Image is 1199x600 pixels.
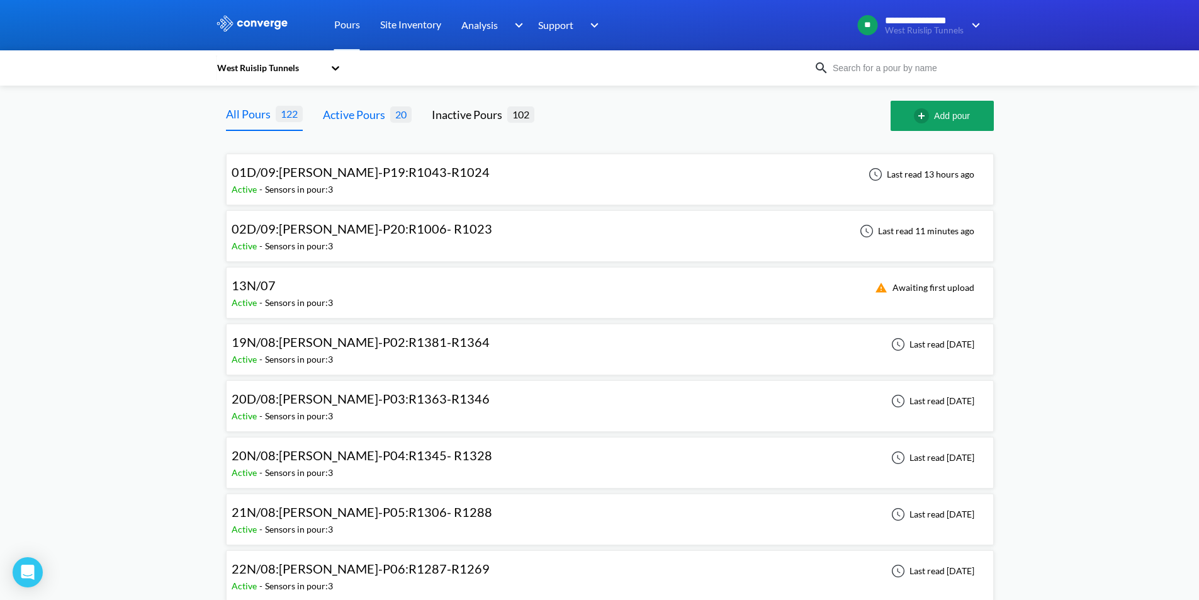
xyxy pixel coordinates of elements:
span: - [259,467,265,478]
a: 20D/08:[PERSON_NAME]-P03:R1363-R1346Active-Sensors in pour:3Last read [DATE] [226,395,994,405]
span: Active [232,241,259,251]
span: - [259,241,265,251]
div: Last read 13 hours ago [862,167,978,182]
span: 19N/08:[PERSON_NAME]-P02:R1381-R1364 [232,334,490,349]
div: Last read 11 minutes ago [853,224,978,239]
div: Last read [DATE] [884,393,978,409]
span: - [259,524,265,535]
span: 102 [507,106,534,122]
div: Open Intercom Messenger [13,557,43,587]
div: Sensors in pour: 3 [265,239,333,253]
span: 21N/08:[PERSON_NAME]-P05:R1306- R1288 [232,504,492,519]
span: West Ruislip Tunnels [885,26,964,35]
input: Search for a pour by name [829,61,981,75]
span: - [259,410,265,421]
span: Active [232,524,259,535]
span: Active [232,297,259,308]
div: Sensors in pour: 3 [265,579,333,593]
div: Sensors in pour: 3 [265,409,333,423]
div: All Pours [226,105,276,123]
img: logo_ewhite.svg [216,15,289,31]
div: Sensors in pour: 3 [265,296,333,310]
span: 01D/09:[PERSON_NAME]-P19:R1043-R1024 [232,164,490,179]
img: add-circle-outline.svg [914,108,934,123]
div: Last read [DATE] [884,563,978,579]
a: 13N/07Active-Sensors in pour:3Awaiting first upload [226,281,994,292]
div: Last read [DATE] [884,450,978,465]
span: - [259,184,265,195]
img: icon-search.svg [814,60,829,76]
span: 13N/07 [232,278,276,293]
a: 22N/08:[PERSON_NAME]-P06:R1287-R1269Active-Sensors in pour:3Last read [DATE] [226,565,994,575]
button: Add pour [891,101,994,131]
div: Last read [DATE] [884,507,978,522]
a: 19N/08:[PERSON_NAME]-P02:R1381-R1364Active-Sensors in pour:3Last read [DATE] [226,338,994,349]
span: 02D/09:[PERSON_NAME]-P20:R1006- R1023 [232,221,492,236]
span: - [259,580,265,591]
div: Inactive Pours [432,106,507,123]
span: Analysis [461,17,498,33]
div: Last read [DATE] [884,337,978,352]
div: Active Pours [323,106,390,123]
span: 122 [276,106,303,122]
div: Sensors in pour: 3 [265,523,333,536]
a: 01D/09:[PERSON_NAME]-P19:R1043-R1024Active-Sensors in pour:3Last read 13 hours ago [226,168,994,179]
img: downArrow.svg [506,18,526,33]
img: downArrow.svg [964,18,984,33]
span: 22N/08:[PERSON_NAME]-P06:R1287-R1269 [232,561,490,576]
div: Sensors in pour: 3 [265,466,333,480]
div: West Ruislip Tunnels [216,61,324,75]
div: Sensors in pour: 3 [265,353,333,366]
span: Active [232,467,259,478]
span: Active [232,410,259,421]
span: 20D/08:[PERSON_NAME]-P03:R1363-R1346 [232,391,490,406]
span: Active [232,354,259,365]
span: Support [538,17,573,33]
span: Active [232,580,259,591]
span: 20N/08:[PERSON_NAME]-P04:R1345- R1328 [232,448,492,463]
a: 21N/08:[PERSON_NAME]-P05:R1306- R1288Active-Sensors in pour:3Last read [DATE] [226,508,994,519]
span: 20 [390,106,412,122]
span: - [259,297,265,308]
div: Sensors in pour: 3 [265,183,333,196]
span: Active [232,184,259,195]
img: downArrow.svg [582,18,602,33]
a: 20N/08:[PERSON_NAME]-P04:R1345- R1328Active-Sensors in pour:3Last read [DATE] [226,451,994,462]
span: - [259,354,265,365]
div: Awaiting first upload [867,280,978,295]
a: 02D/09:[PERSON_NAME]-P20:R1006- R1023Active-Sensors in pour:3Last read 11 minutes ago [226,225,994,235]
